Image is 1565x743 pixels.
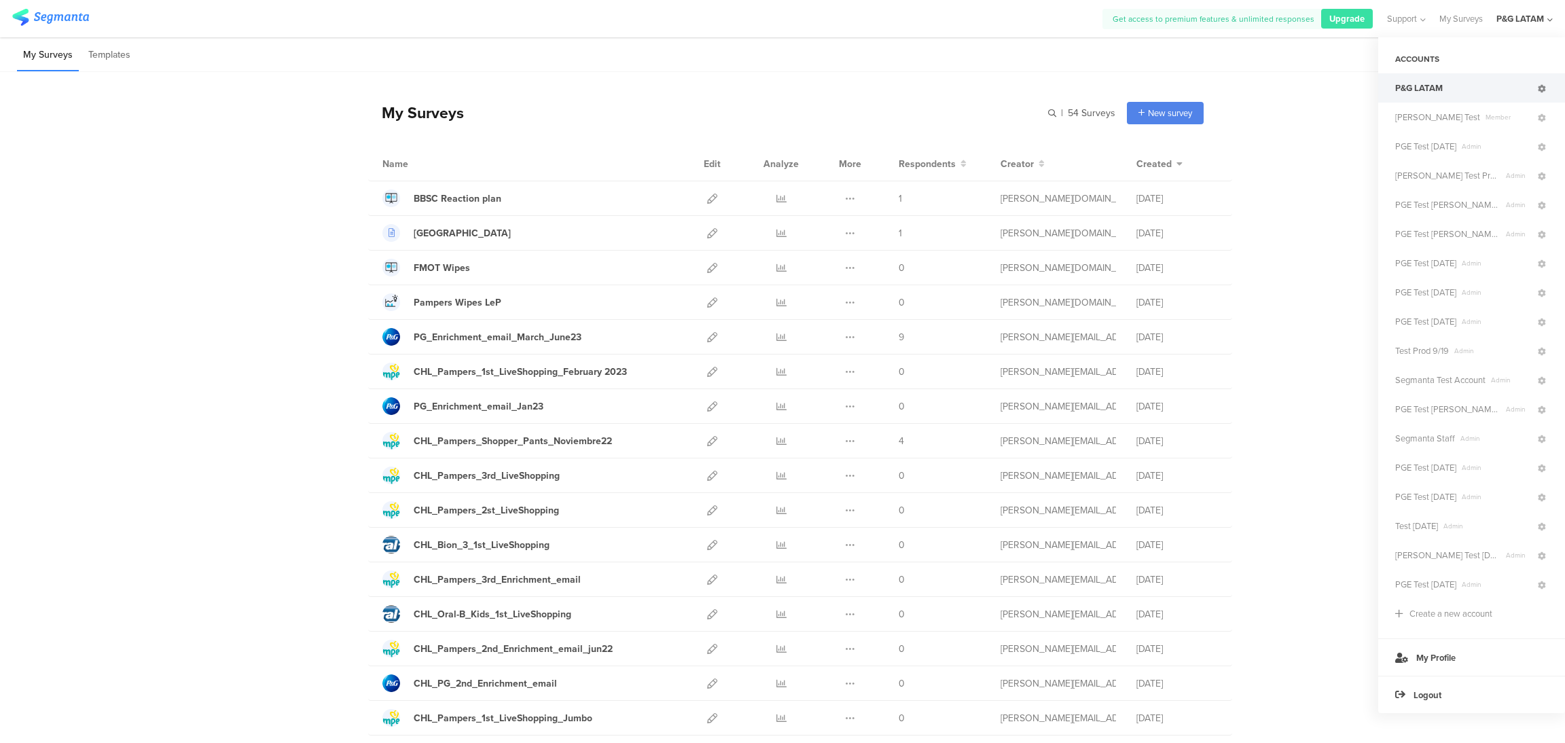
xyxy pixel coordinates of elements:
[12,9,89,26] img: segmanta logo
[414,573,581,587] div: CHL_Pampers_3rd_Enrichment_email
[1059,106,1065,120] span: |
[1500,404,1536,414] span: Admin
[1001,157,1045,171] button: Creator
[1486,375,1536,385] span: Admin
[414,261,470,275] div: FMOT Wipes
[1395,169,1500,182] span: Riel Test Prod 11/13
[1395,228,1500,240] span: PGE Test Riel 7.24.24
[1001,192,1116,206] div: ramos.sd@pg.com
[1136,676,1218,691] div: [DATE]
[414,676,557,691] div: CHL_PG_2nd_Enrichment_email
[1001,399,1116,414] div: benitez.f@pg.com
[899,157,956,171] span: Respondents
[1455,433,1536,443] span: Admin
[899,434,904,448] span: 4
[1395,432,1455,445] span: Segmanta Staff
[1395,520,1438,532] span: Test 2/7/24
[1500,229,1536,239] span: Admin
[1387,12,1417,25] span: Support
[1136,261,1218,275] div: [DATE]
[382,259,470,276] a: FMOT Wipes
[899,711,905,725] span: 0
[1136,711,1218,725] div: [DATE]
[1480,112,1536,122] span: Member
[1395,403,1500,416] span: PGE Test Riel 6.5.24
[382,293,501,311] a: Pampers Wipes LeP
[1395,81,1443,94] span: P&G LATAM
[414,503,559,518] div: CHL_Pampers_2st_LiveShopping
[899,399,905,414] span: 0
[1378,48,1565,71] div: ACCOUNTS
[1378,638,1565,676] a: My Profile
[368,101,464,124] div: My Surveys
[1001,365,1116,379] div: ortega.nj@pg.com
[382,328,581,346] a: PG_Enrichment_email_March_June23
[1456,316,1536,327] span: Admin
[1456,579,1536,590] span: Admin
[899,330,904,344] span: 9
[1001,330,1116,344] div: ortega.nj@pg.com
[1395,140,1456,153] span: PGE Test 4.8.24
[1001,226,1116,240] div: ramos.sd@pg.com
[382,674,557,692] a: CHL_PG_2nd_Enrichment_email
[1001,503,1116,518] div: ortega.nj@pg.com
[1414,689,1441,702] span: Logout
[414,192,501,206] div: BBSC Reaction plan
[1395,374,1486,386] span: Segmanta Test Account
[761,147,802,181] div: Analyze
[1416,651,1456,664] span: My Profile
[1456,141,1536,151] span: Admin
[1395,344,1449,357] span: Test Prod 9/19
[382,157,464,171] div: Name
[382,709,592,727] a: CHL_Pampers_1st_LiveShopping_Jumbo
[382,570,581,588] a: CHL_Pampers_3rd_Enrichment_email
[1329,12,1365,25] span: Upgrade
[1456,492,1536,502] span: Admin
[1136,469,1218,483] div: [DATE]
[1456,463,1536,473] span: Admin
[414,711,592,725] div: CHL_Pampers_1st_LiveShopping_Jumbo
[1136,330,1218,344] div: [DATE]
[1001,261,1116,275] div: ramos.sd@pg.com
[899,226,902,240] span: 1
[1001,295,1116,310] div: ramos.sd@pg.com
[82,39,137,71] li: Templates
[414,434,612,448] div: CHL_Pampers_Shopper_Pants_Noviembre22
[1001,642,1116,656] div: ortega.nj@pg.com
[1395,578,1456,591] span: PGE Test 4.3.24
[1438,521,1536,531] span: Admin
[382,640,613,657] a: CHL_Pampers_2nd_Enrichment_email_jun22
[899,295,905,310] span: 0
[1395,490,1456,503] span: PGE Test 3.24.25
[1136,157,1172,171] span: Created
[414,295,501,310] div: Pampers Wipes LeP
[382,397,543,415] a: PG_Enrichment_email_Jan23
[382,467,560,484] a: CHL_Pampers_3rd_LiveShopping
[1136,295,1218,310] div: [DATE]
[1395,549,1500,562] span: Riel Test 1/9/24
[1496,12,1544,25] div: P&G LATAM
[1001,157,1034,171] span: Creator
[1136,365,1218,379] div: [DATE]
[414,330,581,344] div: PG_Enrichment_email_March_June23
[899,642,905,656] span: 0
[1500,200,1536,210] span: Admin
[899,503,905,518] span: 0
[1001,538,1116,552] div: ortega.nj@pg.com
[1001,607,1116,621] div: ortega.nj@pg.com
[1001,711,1116,725] div: ortega.nj@pg.com
[1136,642,1218,656] div: [DATE]
[1001,469,1116,483] div: ortega.nj@pg.com
[1136,607,1218,621] div: [DATE]
[414,538,550,552] div: CHL_Bion_3_1st_LiveShopping
[414,642,613,656] div: CHL_Pampers_2nd_Enrichment_email_jun22
[1456,287,1536,297] span: Admin
[899,192,902,206] span: 1
[899,538,905,552] span: 0
[414,226,511,240] div: Ecuador
[835,147,865,181] div: More
[899,469,905,483] span: 0
[382,605,571,623] a: CHL_Oral-B_Kids_1st_LiveShopping
[1395,111,1480,124] span: Riel Test
[1001,573,1116,587] div: ortega.nj@pg.com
